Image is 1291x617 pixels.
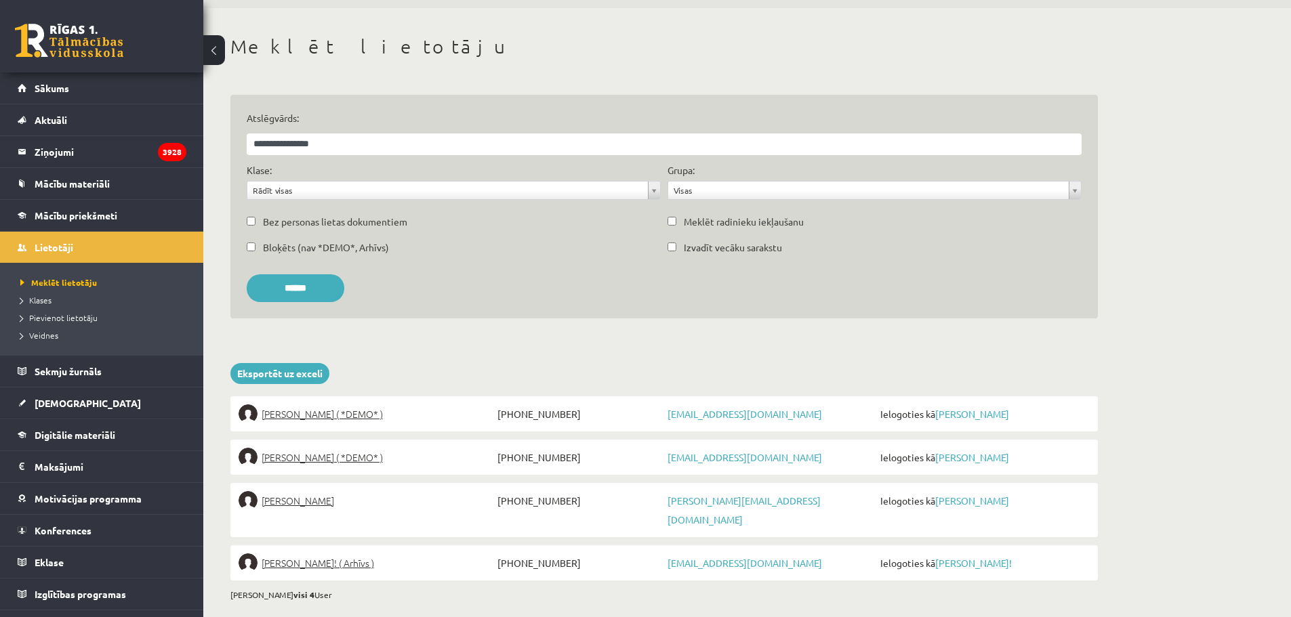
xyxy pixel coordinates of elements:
[35,136,186,167] legend: Ziņojumi
[18,356,186,387] a: Sekmju žurnāls
[253,182,642,199] span: Rādīt visas
[18,547,186,578] a: Eklase
[18,200,186,231] a: Mācību priekšmeti
[935,494,1009,507] a: [PERSON_NAME]
[18,136,186,167] a: Ziņojumi3928
[494,491,664,510] span: [PHONE_NUMBER]
[18,578,186,610] a: Izglītības programas
[263,215,407,229] label: Bez personas lietas dokumentiem
[247,111,1082,125] label: Atslēgvārds:
[20,277,97,288] span: Meklēt lietotāju
[18,451,186,482] a: Maksājumi
[935,451,1009,463] a: [PERSON_NAME]
[239,553,258,572] img: Laura Kristīne Bērziņa!
[230,589,1098,601] div: [PERSON_NAME] User
[239,491,494,510] a: [PERSON_NAME]
[20,312,190,324] a: Pievienot lietotāju
[18,72,186,104] a: Sākums
[239,553,494,572] a: [PERSON_NAME]! ( Arhīvs )
[20,295,52,305] span: Klases
[239,448,494,467] a: [PERSON_NAME] ( *DEMO* )
[35,492,142,505] span: Motivācijas programma
[35,114,67,126] span: Aktuāli
[35,588,126,600] span: Izglītības programas
[684,240,782,255] label: Izvadīt vecāku sarakstu
[35,429,115,441] span: Digitālie materiāli
[494,553,664,572] span: [PHONE_NUMBER]
[494,448,664,467] span: [PHONE_NUMBER]
[263,240,389,255] label: Bloķēts (nav *DEMO*, Arhīvs)
[15,24,123,58] a: Rīgas 1. Tālmācības vidusskola
[293,589,314,600] b: visi 4
[35,556,64,568] span: Eklase
[239,404,494,423] a: [PERSON_NAME] ( *DEMO* )
[18,419,186,450] a: Digitālie materiāli
[668,557,822,569] a: [EMAIL_ADDRESS][DOMAIN_NAME]
[247,163,272,177] label: Klase:
[877,553,1090,572] span: Ielogoties kā
[18,168,186,199] a: Mācību materiāli
[35,397,141,409] span: [DEMOGRAPHIC_DATA]
[262,553,374,572] span: [PERSON_NAME]! ( Arhīvs )
[668,408,822,420] a: [EMAIL_ADDRESS][DOMAIN_NAME]
[230,363,329,384] a: Eksportēt uz exceli
[35,451,186,482] legend: Maksājumi
[35,524,91,536] span: Konferences
[247,182,660,199] a: Rādīt visas
[262,491,334,510] span: [PERSON_NAME]
[877,404,1090,423] span: Ielogoties kā
[35,177,110,190] span: Mācību materiāli
[935,557,1012,569] a: [PERSON_NAME]!
[668,163,695,177] label: Grupa:
[668,182,1081,199] a: Visas
[668,494,821,526] a: [PERSON_NAME][EMAIL_ADDRESS][DOMAIN_NAME]
[20,329,190,341] a: Veidnes
[18,515,186,546] a: Konferences
[20,330,58,341] span: Veidnes
[684,215,804,229] label: Meklēt radinieku iekļaušanu
[239,404,258,423] img: Kristīne Berzina
[20,312,98,323] span: Pievienot lietotāju
[18,387,186,419] a: [DEMOGRAPHIC_DATA]
[158,143,186,161] i: 3928
[262,404,383,423] span: [PERSON_NAME] ( *DEMO* )
[35,241,73,253] span: Lietotāji
[262,448,383,467] span: [PERSON_NAME] ( *DEMO* )
[674,182,1063,199] span: Visas
[18,483,186,514] a: Motivācijas programma
[35,82,69,94] span: Sākums
[239,448,258,467] img: Kristīne Bērziņa
[239,491,258,510] img: Kristīne Bērziņa
[35,365,102,377] span: Sekmju žurnāls
[18,232,186,263] a: Lietotāji
[18,104,186,135] a: Aktuāli
[935,408,1009,420] a: [PERSON_NAME]
[494,404,664,423] span: [PHONE_NUMBER]
[877,448,1090,467] span: Ielogoties kā
[230,35,1098,58] h1: Meklēt lietotāju
[20,294,190,306] a: Klases
[35,209,117,221] span: Mācību priekšmeti
[668,451,822,463] a: [EMAIL_ADDRESS][DOMAIN_NAME]
[20,276,190,289] a: Meklēt lietotāju
[877,491,1090,510] span: Ielogoties kā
